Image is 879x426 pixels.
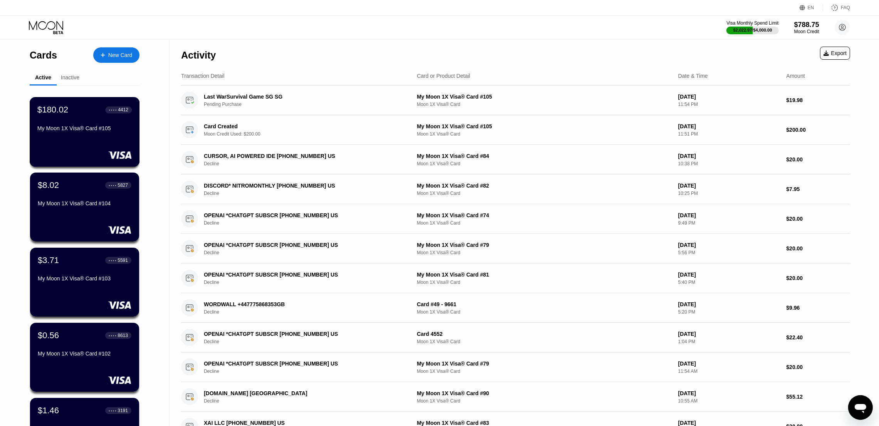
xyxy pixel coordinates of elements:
div: 9:49 PM [678,220,780,226]
div: [DATE] [678,94,780,100]
div: My Moon 1X Visa® Card #105 [37,125,132,131]
div: Pending Purchase [204,102,410,107]
div: WORDWALL +447775868353GB [204,301,396,307]
div: Active [35,74,51,81]
div: 10:25 PM [678,191,780,196]
div: Decline [204,280,410,285]
div: My Moon 1X Visa® Card #79 [417,361,672,367]
div: Moon Credit Used: $200.00 [204,131,410,137]
div: Visa Monthly Spend Limit [726,20,778,26]
div: 10:38 PM [678,161,780,166]
div: [DATE] [678,212,780,218]
div: Visa Monthly Spend Limit$2,022.97/$4,000.00 [726,20,778,34]
div: 10:55 AM [678,398,780,404]
div: Decline [204,191,410,196]
div: My Moon 1X Visa® Card #105 [417,94,672,100]
div: Decline [204,161,410,166]
div: $3.71 [38,255,59,265]
div: My Moon 1X Visa® Card #82 [417,183,672,189]
div: My Moon 1X Visa® Card #74 [417,212,672,218]
div: $0.56● ● ● ●8613My Moon 1X Visa® Card #102 [30,323,139,392]
div: Card Created [204,123,396,129]
div: ● ● ● ● [109,334,116,337]
div: [DATE] [678,361,780,367]
div: Decline [204,369,410,374]
div: Inactive [61,74,79,81]
div: ● ● ● ● [109,109,117,111]
div: OPENAI *CHATGPT SUBSCR [PHONE_NUMBER] USDeclineCard 4552Moon 1X Visa® Card[DATE]1:04 PM$22.40 [181,323,850,352]
div: New Card [93,47,139,63]
div: $788.75Moon Credit [794,21,819,34]
div: Decline [204,250,410,255]
div: Card #49 - 9661 [417,301,672,307]
div: ● ● ● ● [109,184,116,186]
div: 11:51 PM [678,131,780,137]
div: [DATE] [678,242,780,248]
div: Decline [204,398,410,404]
div: Last WarSurvival Game SG SGPending PurchaseMy Moon 1X Visa® Card #105Moon 1X Visa® Card[DATE]11:5... [181,86,850,115]
div: OPENAI *CHATGPT SUBSCR [PHONE_NUMBER] USDeclineMy Moon 1X Visa® Card #79Moon 1X Visa® Card[DATE]5... [181,234,850,263]
div: Cards [30,50,57,61]
div: $22.40 [787,334,850,340]
div: My Moon 1X Visa® Card #102 [38,351,131,357]
div: FAQ [841,5,850,10]
div: Moon Credit [794,29,819,34]
div: [DATE] [678,153,780,159]
div: OPENAI *CHATGPT SUBSCR [PHONE_NUMBER] US [204,272,396,278]
div: $8.02 [38,180,59,190]
div: ● ● ● ● [109,409,116,412]
div: $20.00 [787,364,850,370]
div: OPENAI *CHATGPT SUBSCR [PHONE_NUMBER] USDeclineMy Moon 1X Visa® Card #79Moon 1X Visa® Card[DATE]1... [181,352,850,382]
div: My Moon 1X Visa® Card #103 [38,275,131,282]
div: ● ● ● ● [109,259,116,262]
div: DISCORD* NITROMONTHLY [PHONE_NUMBER] USDeclineMy Moon 1X Visa® Card #82Moon 1X Visa® Card[DATE]10... [181,174,850,204]
div: [DATE] [678,420,780,426]
div: Moon 1X Visa® Card [417,369,672,374]
div: My Moon 1X Visa® Card #90 [417,390,672,396]
div: My Moon 1X Visa® Card #104 [38,200,131,206]
div: Decline [204,339,410,344]
div: Amount [787,73,805,79]
div: $20.00 [787,275,850,281]
div: CURSOR, AI POWERED IDE [PHONE_NUMBER] USDeclineMy Moon 1X Visa® Card #84Moon 1X Visa® Card[DATE]1... [181,145,850,174]
div: Moon 1X Visa® Card [417,161,672,166]
div: 3191 [118,408,128,413]
div: Export [824,50,847,56]
div: My Moon 1X Visa® Card #84 [417,153,672,159]
div: FAQ [823,4,850,12]
div: Moon 1X Visa® Card [417,309,672,315]
div: My Moon 1X Visa® Card #83 [417,420,672,426]
div: 11:54 AM [678,369,780,374]
div: [DATE] [678,183,780,189]
div: Moon 1X Visa® Card [417,250,672,255]
div: $1.46 [38,406,59,416]
div: [DATE] [678,331,780,337]
div: 5:56 PM [678,250,780,255]
div: [DOMAIN_NAME] [GEOGRAPHIC_DATA]DeclineMy Moon 1X Visa® Card #90Moon 1X Visa® Card[DATE]10:55 AM$5... [181,382,850,412]
div: 5827 [118,183,128,188]
div: $20.00 [787,156,850,163]
div: Moon 1X Visa® Card [417,191,672,196]
div: $180.02● ● ● ●4412My Moon 1X Visa® Card #105 [30,97,139,166]
div: 8613 [118,333,128,338]
div: [DATE] [678,390,780,396]
div: $9.96 [787,305,850,311]
div: My Moon 1X Visa® Card #105 [417,123,672,129]
div: My Moon 1X Visa® Card #81 [417,272,672,278]
div: WORDWALL +447775868353GBDeclineCard #49 - 9661Moon 1X Visa® Card[DATE]5:20 PM$9.96 [181,293,850,323]
div: [DATE] [678,272,780,278]
div: Moon 1X Visa® Card [417,131,672,137]
div: $788.75 [794,21,819,29]
div: Transaction Detail [181,73,224,79]
div: [DATE] [678,301,780,307]
div: Activity [181,50,216,61]
div: XAI LLC [PHONE_NUMBER] US [204,420,396,426]
div: Moon 1X Visa® Card [417,339,672,344]
div: $55.12 [787,394,850,400]
div: $180.02 [37,105,68,115]
div: OPENAI *CHATGPT SUBSCR [PHONE_NUMBER] USDeclineMy Moon 1X Visa® Card #81Moon 1X Visa® Card[DATE]5... [181,263,850,293]
div: Moon 1X Visa® Card [417,280,672,285]
div: Last WarSurvival Game SG SG [204,94,396,100]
